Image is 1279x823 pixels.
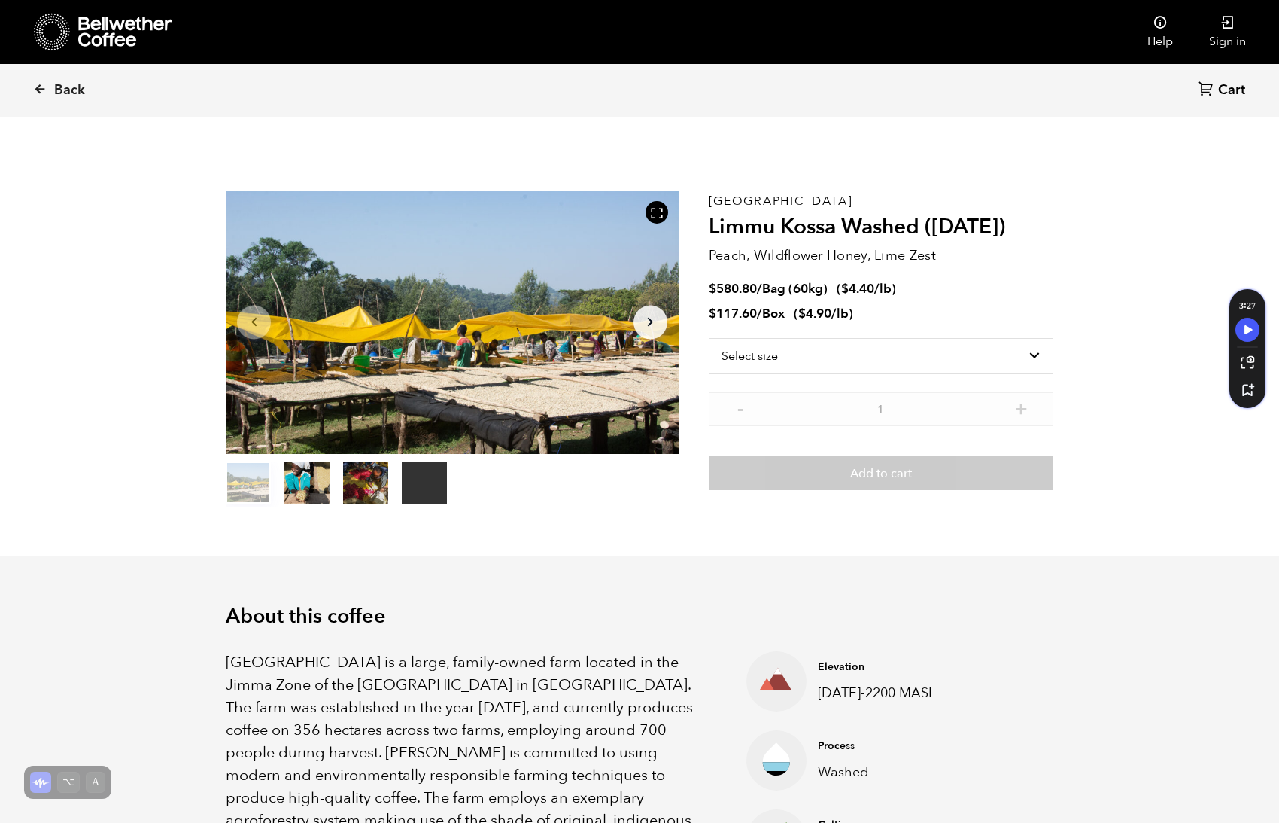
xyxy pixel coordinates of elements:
h4: Elevation [818,660,986,675]
span: ( ) [837,280,896,297]
button: Add to cart [709,456,1053,490]
span: Cart [1218,81,1245,99]
span: $ [709,305,716,322]
h2: About this coffee [226,605,1053,629]
bdi: 4.90 [798,305,831,322]
span: /lb [831,305,849,322]
span: ( ) [794,305,853,322]
span: Bag (60kg) [762,280,828,297]
button: + [1012,400,1031,415]
h2: Limmu Kossa Washed ([DATE]) [709,215,1053,240]
p: Peach, Wildflower Honey, Lime Zest [709,245,1053,266]
h4: Process [818,739,986,754]
span: $ [709,280,716,297]
p: Washed [818,762,986,782]
p: [DATE]-2200 MASL [818,683,986,703]
span: Back [54,81,85,99]
video: Your browser does not support the video tag. [402,462,447,504]
span: / [757,305,762,322]
span: $ [841,280,849,297]
span: $ [798,305,806,322]
a: Cart [1198,81,1249,101]
button: - [731,400,750,415]
bdi: 580.80 [709,280,757,297]
span: / [757,280,762,297]
span: /lb [874,280,892,297]
span: Box [762,305,785,322]
bdi: 4.40 [841,280,874,297]
bdi: 117.60 [709,305,757,322]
